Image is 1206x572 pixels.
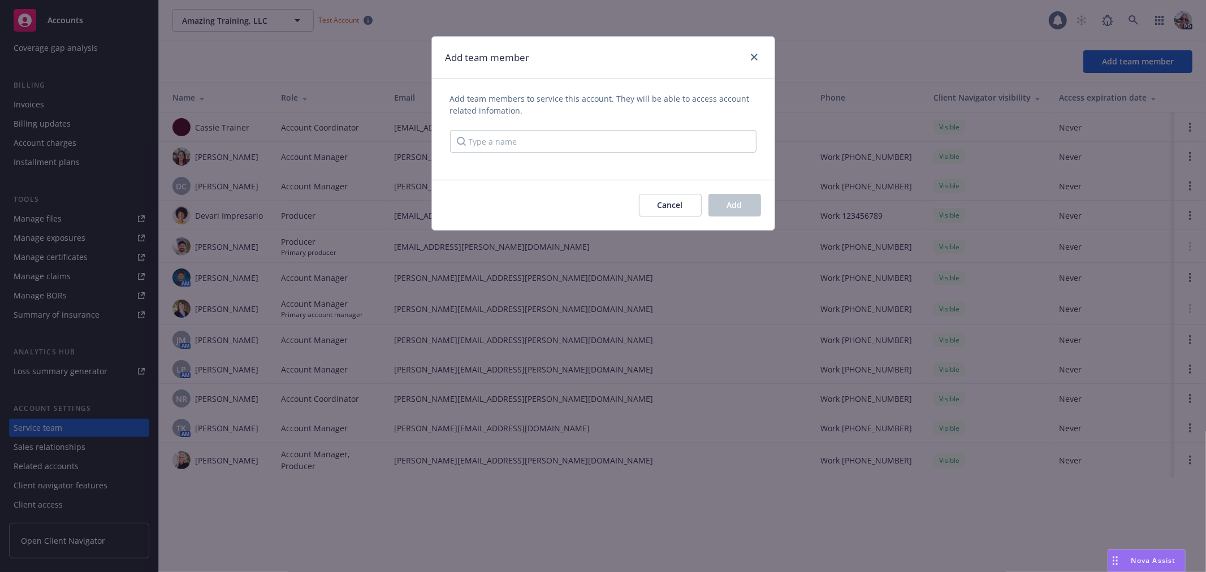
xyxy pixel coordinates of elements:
span: Cancel [658,200,683,210]
div: Drag to move [1108,550,1122,571]
button: Cancel [639,194,702,216]
button: Nova Assist [1108,549,1186,572]
span: Add team members to service this account. They will be able to access account related infomation. [450,93,757,116]
input: Type a name [450,130,757,153]
span: Add [727,200,742,210]
h1: Add team member [446,50,530,65]
span: Nova Assist [1131,556,1176,565]
button: Add [708,194,761,216]
a: close [747,50,761,64]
